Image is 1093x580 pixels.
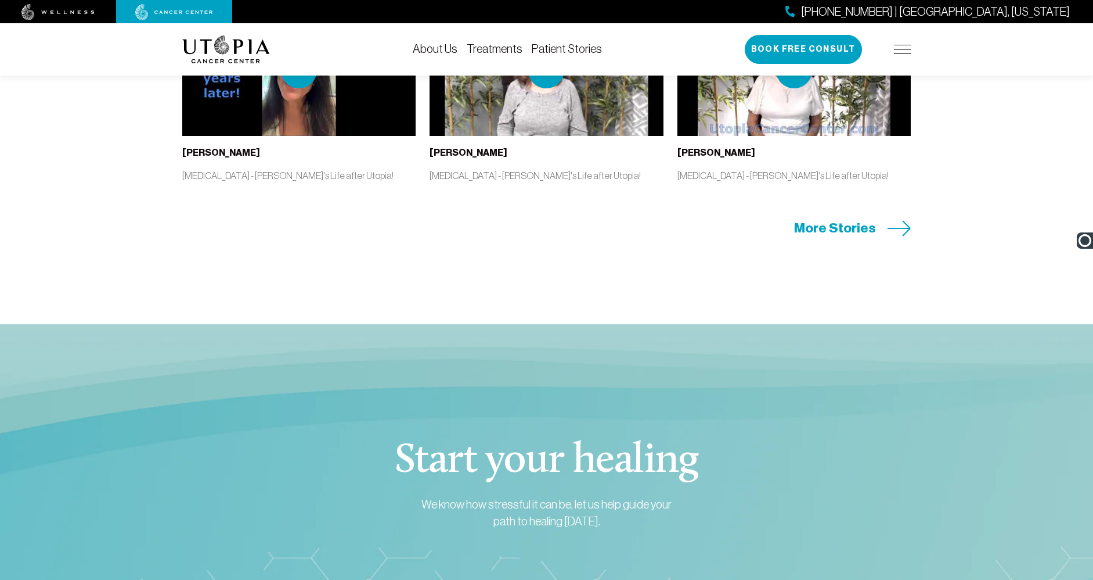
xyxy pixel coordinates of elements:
span: More Stories [794,219,876,237]
img: icon-hamburger [894,45,911,54]
iframe: To enrich screen reader interactions, please activate Accessibility in Grammarly extension settings [872,87,1093,580]
a: More Stories [794,219,911,237]
img: logo [182,35,270,63]
img: wellness [21,4,95,20]
p: [MEDICAL_DATA] - [PERSON_NAME]'s Life after Utopia! [677,169,911,182]
p: [MEDICAL_DATA] - [PERSON_NAME]'s Life after Utopia! [430,169,663,182]
b: [PERSON_NAME] [677,147,755,158]
a: Patient Stories [532,42,602,55]
p: [MEDICAL_DATA] - [PERSON_NAME]'s Life after Utopia! [182,169,416,182]
a: About Us [413,42,457,55]
p: We know how stressful it can be, let us help guide your path to healing [DATE]. [420,496,673,530]
h3: Start your healing [368,441,726,482]
img: cancer center [135,4,213,20]
a: Treatments [467,42,522,55]
span: [PHONE_NUMBER] | [GEOGRAPHIC_DATA], [US_STATE] [801,3,1070,20]
a: [PHONE_NUMBER] | [GEOGRAPHIC_DATA], [US_STATE] [785,3,1070,20]
button: Book Free Consult [745,35,862,64]
b: [PERSON_NAME] [182,147,260,158]
b: [PERSON_NAME] [430,147,507,158]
